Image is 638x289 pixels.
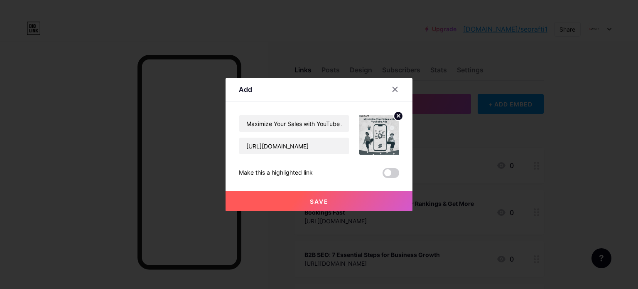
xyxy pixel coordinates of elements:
[226,191,412,211] button: Save
[239,138,349,154] input: URL
[239,168,313,178] div: Make this a highlighted link
[239,84,252,94] div: Add
[239,115,349,132] input: Title
[359,115,399,155] img: link_thumbnail
[310,198,329,205] span: Save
